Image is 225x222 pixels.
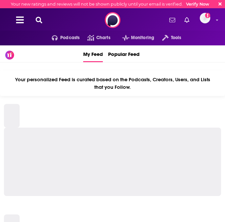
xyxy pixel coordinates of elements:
img: Podchaser - Follow, Share and Rate Podcasts [105,12,121,28]
button: open menu [114,33,154,43]
a: Verify Now [186,2,209,7]
span: Logged in as charlottestone [200,13,210,23]
button: open menu [154,33,181,43]
a: Show notifications dropdown [167,14,178,26]
span: Tools [171,33,181,42]
a: Charts [80,33,110,43]
span: Monitoring [131,33,154,42]
div: Your new ratings and reviews will not be shown publicly until your email is verified. [11,2,209,7]
svg: Email not verified [205,13,210,18]
button: open menu [44,33,80,43]
a: Show notifications dropdown [182,14,192,26]
span: Popular Feed [108,47,140,61]
img: User Profile [200,13,210,23]
span: Podcasts [60,33,80,42]
a: Logged in as charlottestone [200,13,214,27]
span: Charts [96,33,110,42]
span: My Feed [83,47,103,61]
a: Popular Feed [108,45,140,62]
a: My Feed [83,45,103,62]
